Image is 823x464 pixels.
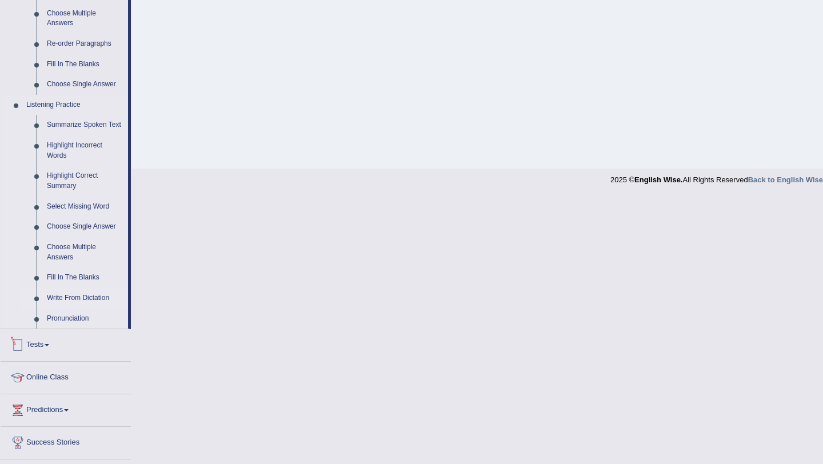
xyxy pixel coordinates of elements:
[42,3,128,34] a: Choose Multiple Answers
[1,394,131,423] a: Predictions
[21,95,128,115] a: Listening Practice
[610,169,823,185] div: 2025 © All Rights Reserved
[1,362,131,390] a: Online Class
[42,237,128,267] a: Choose Multiple Answers
[42,166,128,196] a: Highlight Correct Summary
[1,427,131,455] a: Success Stories
[1,329,131,358] a: Tests
[42,115,128,135] a: Summarize Spoken Text
[42,217,128,237] a: Choose Single Answer
[42,288,128,309] a: Write From Dictation
[634,175,682,184] strong: English Wise.
[42,74,128,95] a: Choose Single Answer
[42,267,128,288] a: Fill In The Blanks
[42,309,128,329] a: Pronunciation
[748,175,823,184] a: Back to English Wise
[42,54,128,75] a: Fill In The Blanks
[42,135,128,166] a: Highlight Incorrect Words
[42,197,128,217] a: Select Missing Word
[42,34,128,54] a: Re-order Paragraphs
